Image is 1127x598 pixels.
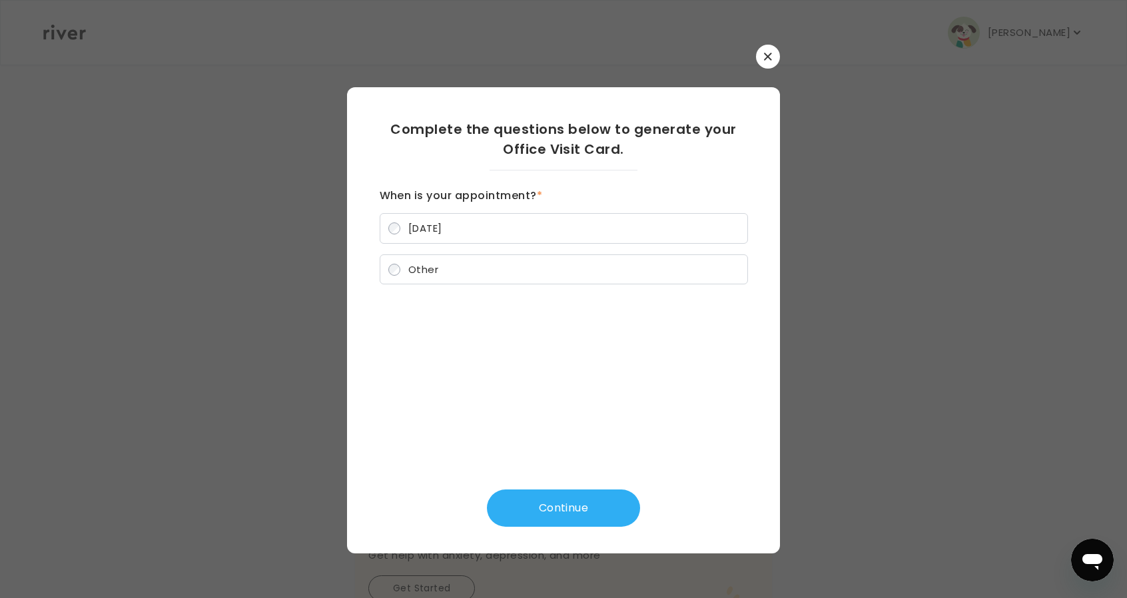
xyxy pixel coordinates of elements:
[380,186,748,205] h3: When is your appointment?
[408,221,442,235] span: [DATE]
[388,222,400,234] input: [DATE]
[1071,539,1114,581] iframe: Button to launch messaging window
[408,262,438,276] span: Other
[380,119,748,159] h2: Complete the questions below to generate your Office Visit Card.
[487,489,640,527] button: Continue
[388,264,400,276] input: Other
